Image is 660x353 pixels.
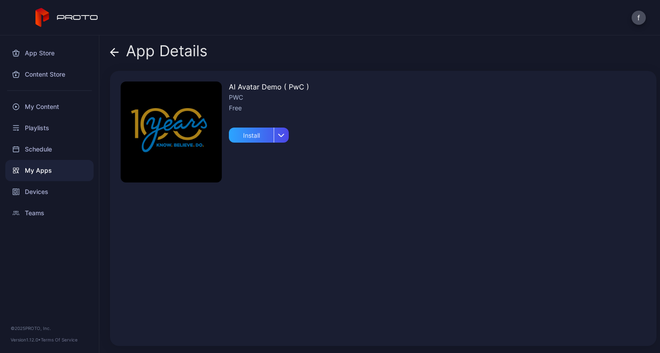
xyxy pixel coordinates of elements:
[11,325,88,332] div: © 2025 PROTO, Inc.
[229,124,289,143] button: Install
[5,64,94,85] a: Content Store
[5,139,94,160] a: Schedule
[5,96,94,117] a: My Content
[5,160,94,181] a: My Apps
[229,128,274,143] div: Install
[5,202,94,224] a: Teams
[41,337,78,342] a: Terms Of Service
[229,103,309,113] div: Free
[229,81,309,92] div: AI Avatar Demo ( PwC )
[5,181,94,202] a: Devices
[632,11,646,25] button: f
[229,92,309,103] div: PWC
[5,43,94,64] a: App Store
[110,43,208,64] div: App Details
[11,337,41,342] span: Version 1.12.0 •
[5,117,94,139] a: Playlists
